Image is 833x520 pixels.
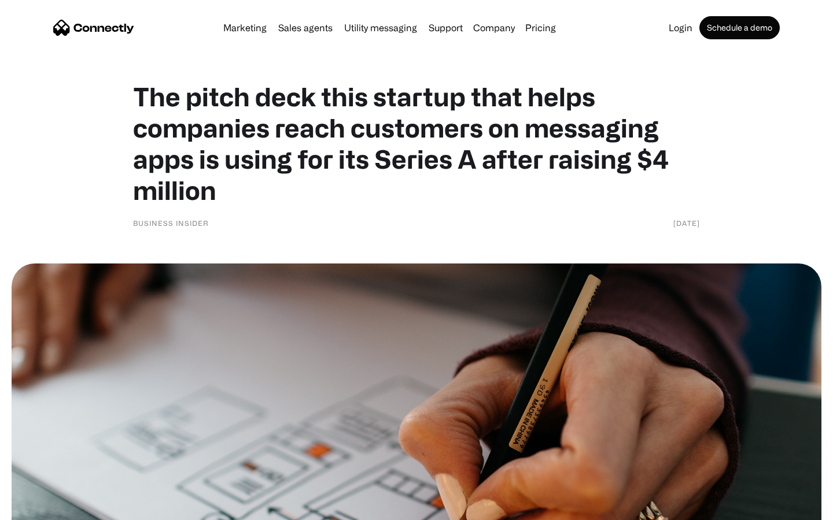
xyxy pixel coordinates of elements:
[699,16,780,39] a: Schedule a demo
[521,23,561,32] a: Pricing
[473,20,515,36] div: Company
[424,23,467,32] a: Support
[274,23,337,32] a: Sales agents
[340,23,422,32] a: Utility messaging
[133,81,700,206] h1: The pitch deck this startup that helps companies reach customers on messaging apps is using for i...
[673,217,700,229] div: [DATE]
[12,500,69,516] aside: Language selected: English
[664,23,697,32] a: Login
[23,500,69,516] ul: Language list
[133,217,209,229] div: Business Insider
[219,23,271,32] a: Marketing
